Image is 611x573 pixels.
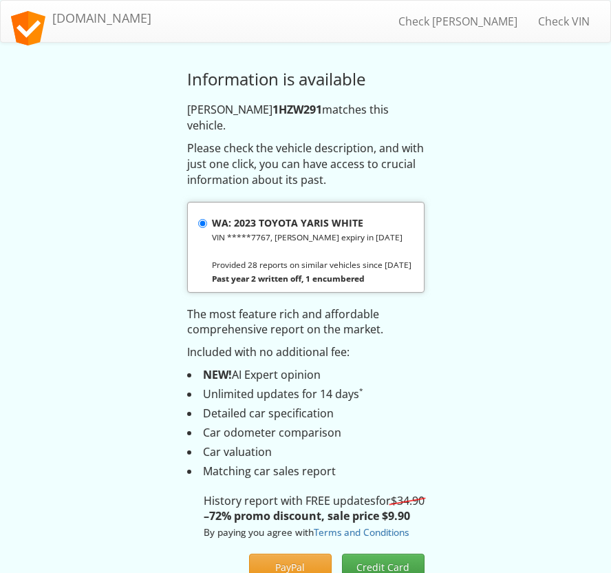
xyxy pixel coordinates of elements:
[187,70,425,88] h3: Information is available
[187,306,425,338] p: The most feature rich and affordable comprehensive report on the market.
[187,367,425,383] li: AI Expert opinion
[212,231,403,242] small: VIN *****7767, [PERSON_NAME] expiry in [DATE]
[187,102,425,134] p: [PERSON_NAME] matches this vehicle.
[203,367,232,382] strong: NEW!
[212,273,365,284] strong: Past year 2 written off, 1 encumbered
[187,344,425,360] p: Included with no additional fee:
[187,425,425,441] li: Car odometer comparison
[1,1,162,35] a: [DOMAIN_NAME]
[388,4,528,39] a: Check [PERSON_NAME]
[212,216,363,229] strong: WA: 2023 TOYOTA YARIS WHITE
[198,219,207,228] input: WA: 2023 TOYOTA YARIS WHITE VIN *****7767, [PERSON_NAME] expiry in [DATE] Provided 28 reports on ...
[187,386,425,402] li: Unlimited updates for 14 days
[187,140,425,188] p: Please check the vehicle description, and with just one click, you can have access to crucial inf...
[11,11,45,45] img: logo.svg
[204,508,410,523] strong: –72% promo discount, sale price $9.90
[204,525,409,539] small: By paying you agree with
[187,444,425,460] li: Car valuation
[376,493,425,508] span: for
[187,463,425,479] li: Matching car sales report
[528,4,600,39] a: Check VIN
[204,493,425,541] p: History report with FREE updates
[272,102,322,117] strong: 1HZW291
[314,525,409,539] a: Terms and Conditions
[212,259,411,270] small: Provided 28 reports on similar vehicles since [DATE]
[391,493,425,508] s: $34.90
[187,406,425,421] li: Detailed car specification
